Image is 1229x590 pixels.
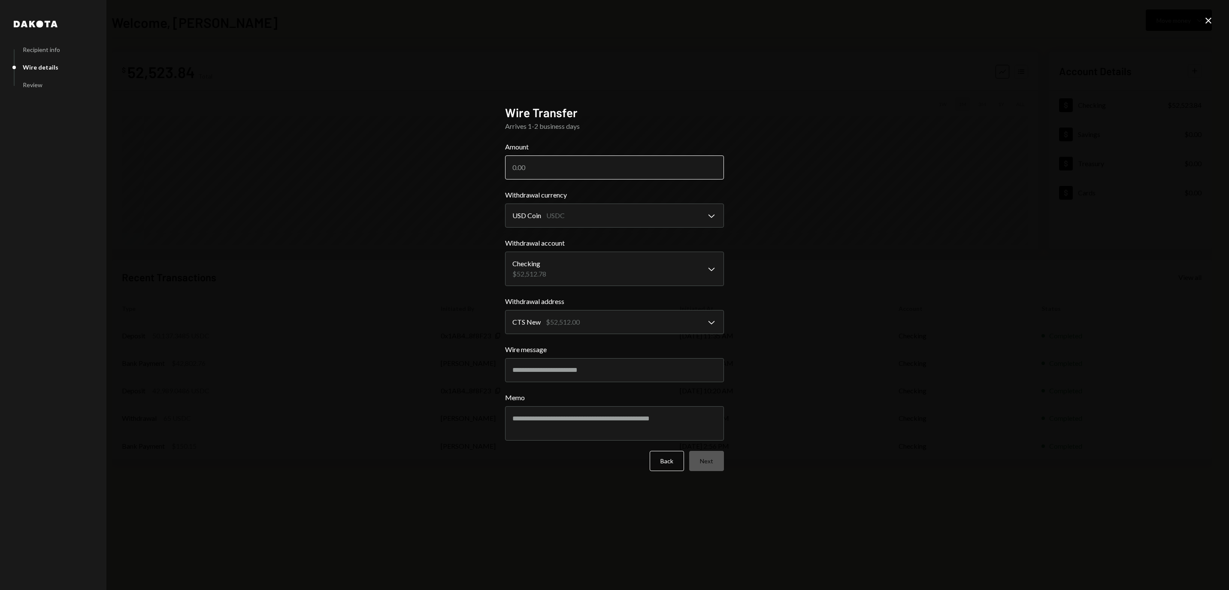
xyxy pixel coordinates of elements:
label: Amount [505,142,724,152]
div: Arrives 1-2 business days [505,121,724,131]
h2: Wire Transfer [505,104,724,121]
input: 0.00 [505,155,724,179]
div: $52,512.00 [546,317,580,327]
label: Withdrawal account [505,238,724,248]
div: Recipient info [23,46,60,53]
label: Withdrawal currency [505,190,724,200]
button: Withdrawal address [505,310,724,334]
button: Back [650,451,684,471]
div: Wire details [23,64,58,71]
div: USDC [546,210,565,221]
div: Review [23,81,42,88]
button: Withdrawal currency [505,204,724,228]
button: Withdrawal account [505,252,724,286]
label: Wire message [505,344,724,355]
label: Withdrawal address [505,296,724,307]
label: Memo [505,392,724,403]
